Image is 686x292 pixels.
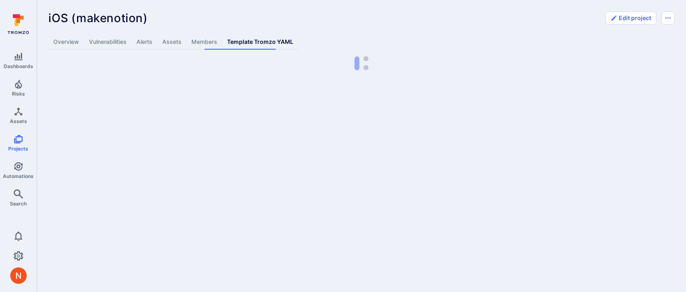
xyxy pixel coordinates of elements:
[10,118,27,124] span: Assets
[661,11,675,25] button: Options menu
[12,91,25,97] span: Risks
[605,11,656,25] button: Edit project
[222,34,298,50] a: Template Tromzo YAML
[84,34,132,50] a: Vulnerabilities
[48,34,84,50] a: Overview
[3,173,34,179] span: Automations
[48,11,148,25] span: iOS (makenotion)
[48,56,675,70] div: loading spinner
[4,63,33,69] span: Dashboards
[10,267,27,284] img: ACg8ocIprwjrgDQnDsNSk9Ghn5p5-B8DpAKWoJ5Gi9syOE4K59tr4Q=s96-c
[354,56,368,70] img: Loading...
[10,201,27,207] span: Search
[132,34,157,50] a: Alerts
[10,267,27,284] div: Neeren Patki
[48,34,675,50] div: Project tabs
[157,34,186,50] a: Assets
[186,34,222,50] a: Members
[8,146,28,152] span: Projects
